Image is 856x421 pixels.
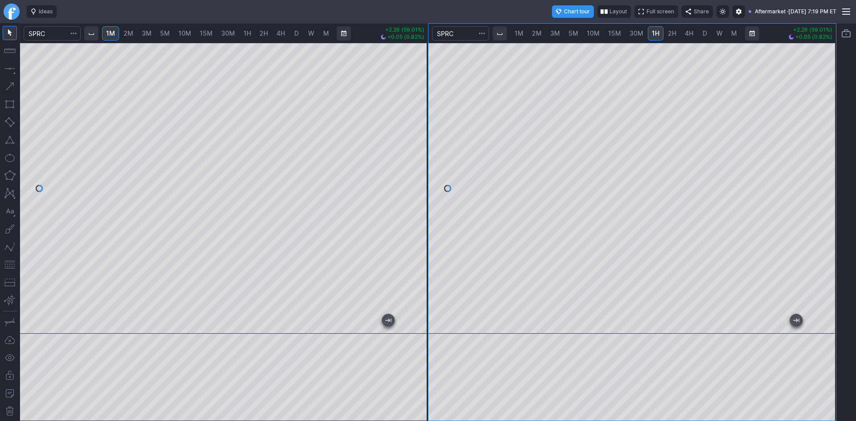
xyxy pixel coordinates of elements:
a: 3M [546,26,564,41]
button: Add note [3,386,17,401]
a: 15M [604,26,625,41]
button: XABCD [3,186,17,200]
a: 2H [664,26,680,41]
button: Range [337,26,351,41]
button: Portfolio watchlist [839,26,853,41]
a: 15M [196,26,217,41]
span: 5M [160,29,170,37]
span: 15M [200,29,213,37]
span: Ideas [39,7,53,16]
button: Remove all drawings [3,404,17,418]
button: Toggle light mode [716,5,729,18]
button: Mouse [3,26,17,40]
span: 1H [243,29,251,37]
a: 5M [564,26,582,41]
span: 4H [276,29,285,37]
span: +0.05 (0.82%) [387,34,424,40]
span: 30M [221,29,235,37]
a: 2H [255,26,272,41]
span: 2M [532,29,542,37]
button: Drawing mode: Single [3,315,17,329]
a: W [304,26,318,41]
a: 10M [583,26,604,41]
button: Polygon [3,168,17,183]
a: 1H [239,26,255,41]
span: [DATE] 7:19 PM ET [788,7,836,16]
a: M [319,26,333,41]
span: 2M [123,29,133,37]
span: M [323,29,329,37]
span: 2H [259,29,268,37]
span: 3M [550,29,560,37]
span: 10M [178,29,191,37]
span: 2H [668,29,676,37]
button: Layout [597,5,631,18]
span: 1M [106,29,115,37]
button: Search [476,26,488,41]
button: Horizontal line [3,61,17,76]
button: Position [3,275,17,290]
span: Full screen [646,7,674,16]
button: Brush [3,222,17,236]
button: Hide drawings [3,351,17,365]
span: +0.05 (0.82%) [795,34,832,40]
button: Chart tour [552,5,594,18]
span: Aftermarket · [755,7,788,16]
a: 10M [174,26,195,41]
span: 10M [587,29,600,37]
button: Lock drawings [3,368,17,383]
a: 30M [217,26,239,41]
a: 1M [102,26,119,41]
a: M [727,26,741,41]
a: W [712,26,727,41]
button: Triangle [3,133,17,147]
span: 15M [608,29,621,37]
button: Range [745,26,759,41]
span: 30M [630,29,643,37]
button: Interval [84,26,99,41]
a: 30M [626,26,647,41]
p: +2.26 (59.01%) [789,27,832,33]
a: 5M [156,26,174,41]
button: Anchored VWAP [3,293,17,307]
span: 4H [685,29,693,37]
a: 2M [119,26,137,41]
button: Arrow [3,79,17,94]
span: 1H [652,29,659,37]
span: 5M [568,29,578,37]
button: Fibonacci retracements [3,258,17,272]
span: W [308,29,314,37]
input: Search [24,26,81,41]
button: Settings [733,5,745,18]
input: Search [432,26,489,41]
span: Layout [609,7,627,16]
button: Ideas [27,5,57,18]
span: D [294,29,299,37]
button: Measure [3,44,17,58]
span: Share [694,7,709,16]
button: Jump to the most recent bar [790,314,802,327]
button: Rotated rectangle [3,115,17,129]
a: 3M [138,26,156,41]
a: 2M [528,26,546,41]
button: Elliott waves [3,240,17,254]
span: 3M [142,29,152,37]
button: Rectangle [3,97,17,111]
button: Share [682,5,713,18]
a: D [698,26,712,41]
a: 4H [272,26,289,41]
button: Search [67,26,80,41]
p: +2.26 (59.01%) [381,27,424,33]
a: Finviz.com [4,4,20,20]
span: D [703,29,707,37]
button: Full screen [634,5,678,18]
a: 4H [681,26,697,41]
button: Interval [493,26,507,41]
a: 1H [648,26,663,41]
button: Ellipse [3,151,17,165]
span: W [716,29,723,37]
button: Jump to the most recent bar [382,314,395,327]
button: Text [3,204,17,218]
span: M [731,29,737,37]
a: 1M [510,26,527,41]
